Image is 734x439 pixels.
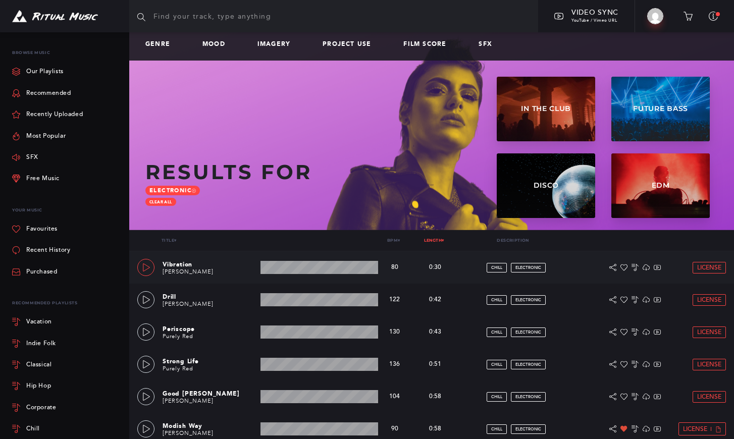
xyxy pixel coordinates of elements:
span: electronic [515,265,541,270]
a: Title [162,238,176,243]
p: Modish Way [163,421,256,430]
span: electronic [515,395,541,399]
p: Your Music [12,202,121,218]
p: Vibration [163,260,256,269]
p: 104 [383,393,407,400]
a: Classical [12,354,121,375]
a: [PERSON_NAME] [163,301,213,307]
a: Indie Folk [12,333,121,354]
p: 0:58 [415,424,455,433]
p: 80 [383,264,407,271]
span: License [697,329,721,336]
a: [PERSON_NAME] [163,268,213,275]
div: Classical [26,362,51,368]
a: Free Music [12,168,60,189]
p: 0:30 [415,263,455,272]
span: electronic [515,427,541,431]
h2: Results for [145,160,489,184]
a: Film Score [403,41,454,48]
span: chill [491,427,502,431]
p: Description [454,238,572,243]
a: Mood [202,41,233,48]
div: Indie Folk [26,341,56,347]
p: 122 [383,296,407,303]
p: 0:51 [415,360,455,369]
a: SFX [479,41,500,48]
span: chill [491,330,502,335]
a: Electronic [145,186,200,195]
span: chill [491,395,502,399]
a: Imagery [257,41,298,48]
p: 0:43 [415,327,455,337]
p: 0:42 [415,295,455,304]
a: Corporate [12,397,121,418]
a: Recommended [12,83,71,104]
p: Good [PERSON_NAME] [163,389,256,398]
p: Drill [163,292,256,301]
a: SFX [12,147,38,168]
div: Hip Hop [26,383,51,389]
a: Favourites [12,218,58,240]
a: Genre [145,41,178,48]
span: Video Sync [571,8,618,17]
a: Purely Red [163,333,193,340]
span: License [697,361,721,368]
a: Most Popular [12,125,66,146]
p: 0:58 [415,392,455,401]
a: Project Use [323,41,379,48]
p: 136 [383,361,407,368]
p: Browse Music [12,44,121,61]
span: electronic [515,298,541,302]
a: [PERSON_NAME] [163,430,213,436]
span: ▾ [174,238,176,243]
div: Vacation [26,319,52,325]
a: Our Playlists [12,61,64,82]
span: YouTube / Vimeo URL [571,18,617,23]
a: In the Club [497,77,595,141]
span: License [683,426,707,432]
span: chill [491,362,502,367]
a: Bpm [387,238,400,243]
span: ▾ [442,238,444,243]
span: electronic [515,330,541,335]
p: Periscope [163,324,256,334]
p: 90 [383,425,407,432]
span: ▾ [398,238,400,243]
a: Future Bass [611,77,710,141]
div: Recommended Playlists [12,295,121,311]
span: License [697,297,721,303]
span: License [697,394,721,400]
img: Ritual Music [12,10,98,23]
p: 130 [383,328,407,336]
a: clear all [145,198,176,206]
a: Vacation [12,311,121,333]
a: Length [424,238,444,243]
span: chill [491,265,502,270]
span: chill [491,298,502,302]
img: Engrain Marketing [647,8,663,24]
span: License [697,264,721,271]
div: Chill [26,426,40,432]
a: Disco [497,153,595,218]
a: Hip Hop [12,375,121,397]
a: Purchased [12,261,57,283]
a: Recent History [12,240,70,261]
p: Strong Life [163,357,256,366]
a: [PERSON_NAME] [163,398,213,404]
a: Recently Uploaded [12,104,83,125]
a: Purely Red [163,365,193,372]
span: electronic [515,362,541,367]
div: Corporate [26,405,56,411]
a: EDM [611,153,710,218]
